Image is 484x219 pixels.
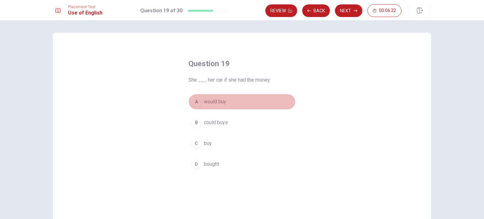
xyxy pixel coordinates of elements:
[191,159,201,169] div: D
[265,4,297,17] button: Review
[140,7,182,14] h1: Question 19 of 30
[188,156,296,172] button: Dbought
[68,5,102,9] span: Placement Test
[191,138,201,148] div: C
[335,4,362,17] button: Next
[204,160,219,168] span: bought
[188,115,296,130] button: Bcould buys
[204,98,226,106] span: would buy
[188,59,296,69] h4: Question 19
[188,135,296,151] button: Cbuy
[204,140,212,147] span: buy
[191,97,201,107] div: A
[379,8,396,13] span: 00:06:22
[204,119,228,126] span: could buys
[188,76,296,84] span: She ___ her car if she had the money.
[191,118,201,128] div: B
[367,4,401,17] button: 00:06:22
[188,94,296,110] button: Awould buy
[68,9,102,17] h1: Use of English
[302,4,330,17] button: Back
